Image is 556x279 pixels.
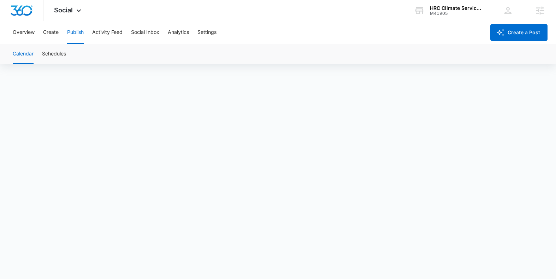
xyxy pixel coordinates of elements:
span: Social [54,6,73,14]
button: Schedules [42,44,66,64]
button: Publish [67,21,84,44]
button: Social Inbox [131,21,159,44]
button: Create [43,21,59,44]
button: Calendar [13,44,34,64]
button: Settings [197,21,217,44]
button: Overview [13,21,35,44]
button: Create a Post [490,24,548,41]
button: Activity Feed [92,21,123,44]
div: account name [430,5,481,11]
button: Analytics [168,21,189,44]
div: account id [430,11,481,16]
